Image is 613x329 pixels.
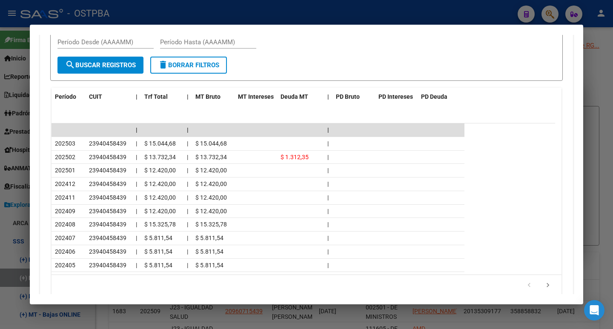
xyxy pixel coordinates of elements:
[187,194,188,201] span: |
[187,221,188,228] span: |
[136,262,137,269] span: |
[144,93,168,100] span: Trf Total
[136,235,137,241] span: |
[136,180,137,187] span: |
[89,248,126,255] span: 23940458439
[195,248,223,255] span: $ 5.811,54
[136,126,137,133] span: |
[281,93,308,100] span: Deuda MT
[158,61,219,69] span: Borrar Filtros
[187,126,189,133] span: |
[144,235,172,241] span: $ 5.811,54
[144,221,176,228] span: $ 15.325,78
[132,88,141,106] datatable-header-cell: |
[89,140,126,147] span: 23940458439
[89,235,126,241] span: 23940458439
[65,60,75,70] mat-icon: search
[89,180,126,187] span: 23940458439
[55,235,75,241] span: 202407
[89,154,126,160] span: 23940458439
[421,93,447,100] span: PD Deuda
[144,248,172,255] span: $ 5.811,54
[187,208,188,215] span: |
[55,93,76,100] span: Período
[55,221,75,228] span: 202408
[144,154,176,160] span: $ 13.732,34
[144,140,176,147] span: $ 15.044,68
[55,167,75,174] span: 202501
[277,88,324,106] datatable-header-cell: Deuda MT
[195,194,227,201] span: $ 12.420,00
[136,154,137,160] span: |
[336,93,360,100] span: PD Bruto
[136,140,137,147] span: |
[195,140,227,147] span: $ 15.044,68
[327,235,329,241] span: |
[136,194,137,201] span: |
[141,88,183,106] datatable-header-cell: Trf Total
[195,235,223,241] span: $ 5.811,54
[281,154,309,160] span: $ 1.312,35
[187,180,188,187] span: |
[327,262,329,269] span: |
[327,126,329,133] span: |
[86,88,132,106] datatable-header-cell: CUIT
[187,167,188,174] span: |
[584,300,604,320] div: Open Intercom Messenger
[375,88,418,106] datatable-header-cell: PD Intereses
[89,208,126,215] span: 23940458439
[150,57,227,74] button: Borrar Filtros
[183,88,192,106] datatable-header-cell: |
[327,221,329,228] span: |
[136,248,137,255] span: |
[327,93,329,100] span: |
[89,221,126,228] span: 23940458439
[418,88,464,106] datatable-header-cell: PD Deuda
[55,248,75,255] span: 202406
[187,235,188,241] span: |
[327,154,329,160] span: |
[55,262,75,269] span: 202405
[327,140,329,147] span: |
[136,167,137,174] span: |
[144,208,176,215] span: $ 12.420,00
[89,167,126,174] span: 23940458439
[55,208,75,215] span: 202409
[55,180,75,187] span: 202412
[89,93,102,100] span: CUIT
[521,281,537,290] a: go to previous page
[327,248,329,255] span: |
[195,154,227,160] span: $ 13.732,34
[195,221,227,228] span: $ 15.325,78
[327,208,329,215] span: |
[55,154,75,160] span: 202502
[89,194,126,201] span: 23940458439
[158,60,168,70] mat-icon: delete
[195,180,227,187] span: $ 12.420,00
[195,262,223,269] span: $ 5.811,54
[144,194,176,201] span: $ 12.420,00
[324,88,332,106] datatable-header-cell: |
[55,140,75,147] span: 202503
[187,93,189,100] span: |
[187,248,188,255] span: |
[195,167,227,174] span: $ 12.420,00
[195,93,221,100] span: MT Bruto
[235,88,277,106] datatable-header-cell: MT Intereses
[332,88,375,106] datatable-header-cell: PD Bruto
[238,93,274,100] span: MT Intereses
[136,221,137,228] span: |
[65,61,136,69] span: Buscar Registros
[144,262,172,269] span: $ 5.811,54
[187,154,188,160] span: |
[136,208,137,215] span: |
[327,167,329,174] span: |
[327,194,329,201] span: |
[540,281,556,290] a: go to next page
[136,93,137,100] span: |
[327,180,329,187] span: |
[187,140,188,147] span: |
[378,93,413,100] span: PD Intereses
[187,262,188,269] span: |
[55,194,75,201] span: 202411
